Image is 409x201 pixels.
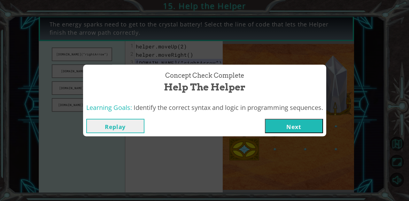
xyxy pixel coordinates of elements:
button: Replay [86,119,144,133]
span: Concept Check Complete [165,71,244,80]
span: Help the Helper [164,80,245,94]
span: Learning Goals: [86,103,132,112]
button: Next [265,119,323,133]
span: Identify the correct syntax and logic in programming sequences. [134,103,323,112]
